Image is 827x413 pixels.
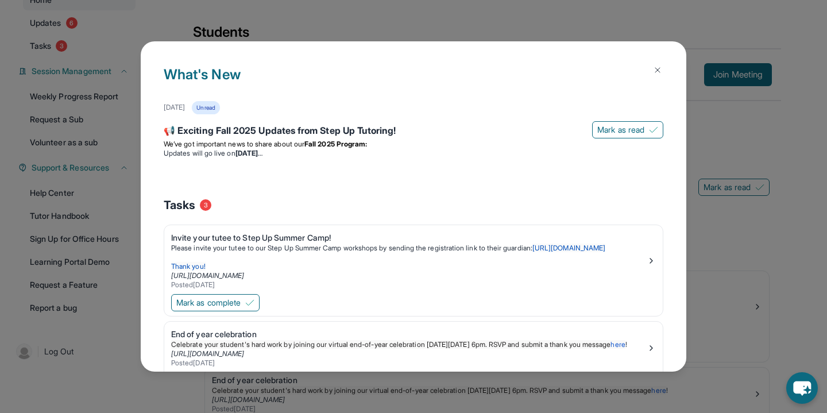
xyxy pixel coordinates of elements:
span: Tasks [164,197,195,213]
li: Updates will go live on [164,149,663,158]
p: Please invite your tutee to our Step Up Summer Camp workshops by sending the registration link to... [171,244,647,253]
div: Posted [DATE] [171,280,647,290]
img: Mark as complete [245,298,254,307]
a: [URL][DOMAIN_NAME] [532,244,605,252]
a: [URL][DOMAIN_NAME] [171,349,244,358]
div: End of year celebration [171,329,647,340]
span: We’ve got important news to share about our [164,140,304,148]
p: ! [171,340,647,349]
span: Mark as complete [176,297,241,308]
button: chat-button [786,372,818,404]
strong: Fall 2025 Program: [304,140,367,148]
img: Close Icon [653,65,662,75]
a: [URL][DOMAIN_NAME] [171,271,244,280]
img: Mark as read [649,125,658,134]
span: Mark as read [597,124,644,136]
button: Mark as complete [171,294,260,311]
button: Mark as read [592,121,663,138]
span: 3 [200,199,211,211]
div: [DATE] [164,103,185,112]
div: Unread [192,101,219,114]
div: Posted [DATE] [171,358,647,368]
h1: What's New [164,64,663,101]
a: End of year celebrationCelebrate your student's hard work by joining our virtual end-of-year cele... [164,322,663,370]
strong: [DATE] [235,149,262,157]
div: Invite your tutee to Step Up Summer Camp! [171,232,647,244]
span: Celebrate your student's hard work by joining our virtual end-of-year celebration [DATE][DATE] 6p... [171,340,610,349]
a: Invite your tutee to Step Up Summer Camp!Please invite your tutee to our Step Up Summer Camp work... [164,225,663,292]
a: here [610,340,625,349]
span: Thank you! [171,262,206,271]
div: 📢 Exciting Fall 2025 Updates from Step Up Tutoring! [164,123,663,140]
